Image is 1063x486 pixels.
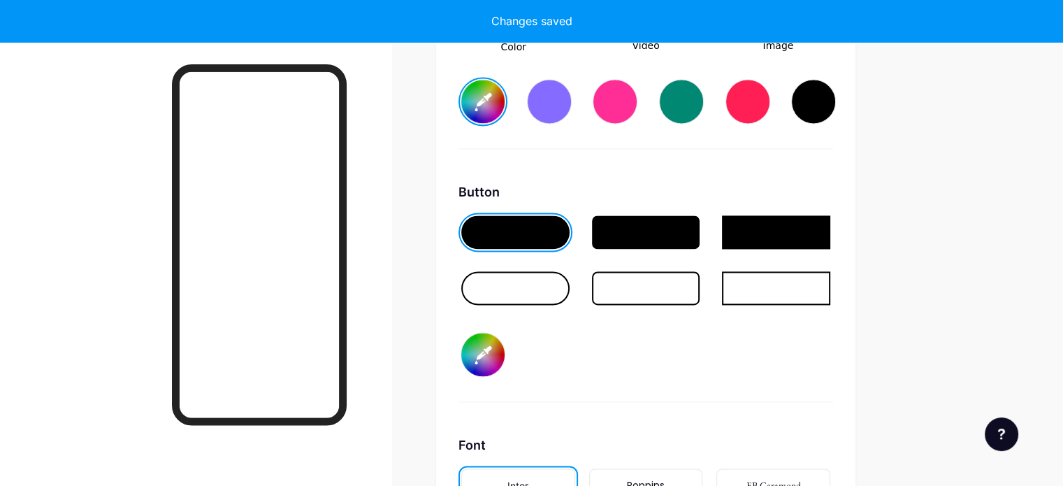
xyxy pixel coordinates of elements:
[458,40,568,55] span: Color
[491,13,572,29] div: Changes saved
[591,38,700,53] span: Video
[723,38,833,53] span: Image
[458,436,833,455] div: Font
[458,183,833,201] div: Button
